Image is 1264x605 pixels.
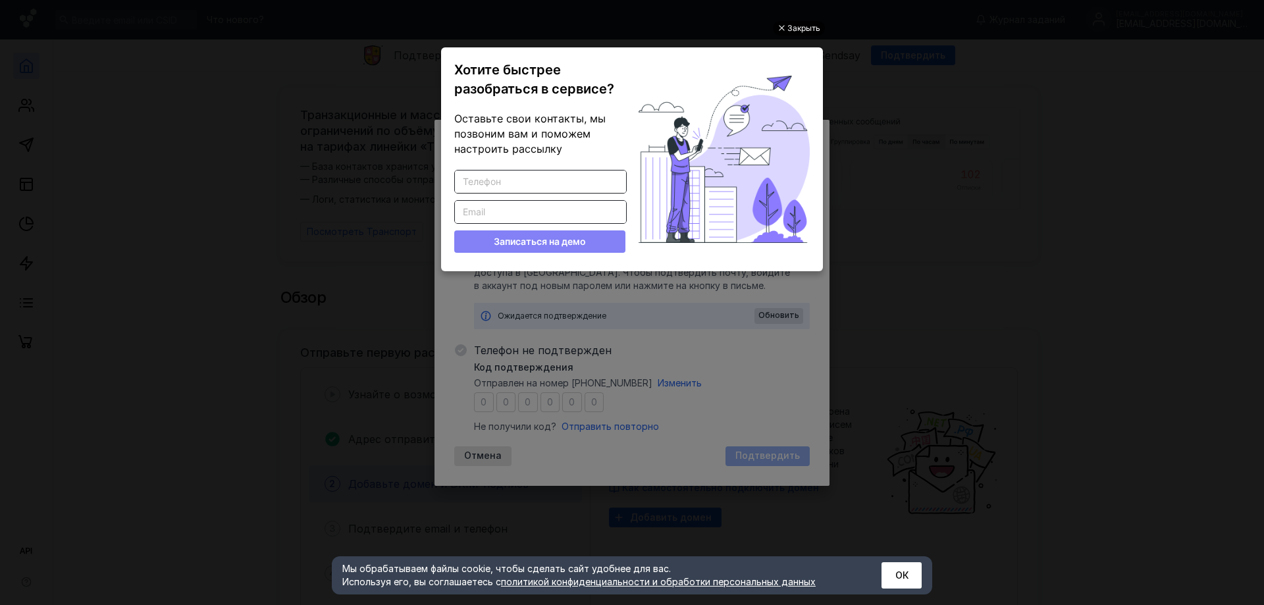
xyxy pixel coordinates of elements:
button: ОК [882,562,922,589]
div: Закрыть [787,21,820,36]
button: Записаться на демо [454,230,625,253]
span: Оставьте свои контакты, мы позвоним вам и поможем настроить рассылку [454,112,606,155]
a: политикой конфиденциальности и обработки персональных данных [501,576,816,587]
div: Мы обрабатываем файлы cookie, чтобы сделать сайт удобнее для вас. Используя его, вы соглашаетесь c [342,562,849,589]
input: Email [455,201,626,223]
span: Хотите быстрее разобраться в сервисе? [454,62,614,97]
input: Телефон [455,171,626,193]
